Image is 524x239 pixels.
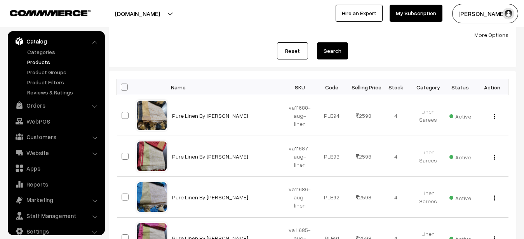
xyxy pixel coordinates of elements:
[452,4,518,23] button: [PERSON_NAME]
[380,79,412,95] th: Stock
[25,68,102,76] a: Product Groups
[172,194,248,201] a: Pure Linen By [PERSON_NAME]
[444,79,476,95] th: Status
[348,95,380,136] td: 2598
[284,95,316,136] td: va11688-aug-linen
[25,58,102,66] a: Products
[380,95,412,136] td: 4
[380,177,412,218] td: 4
[284,136,316,177] td: va11687-aug-linen
[10,224,102,238] a: Settings
[10,130,102,144] a: Customers
[10,34,102,48] a: Catalog
[10,177,102,191] a: Reports
[10,146,102,160] a: Website
[348,79,380,95] th: Selling Price
[412,79,444,95] th: Category
[316,95,348,136] td: PLB94
[494,155,495,160] img: Menu
[380,136,412,177] td: 4
[10,161,102,175] a: Apps
[316,177,348,218] td: PLB92
[25,88,102,96] a: Reviews & Ratings
[10,193,102,207] a: Marketing
[336,5,383,22] a: Hire an Expert
[284,79,316,95] th: SKU
[494,114,495,119] img: Menu
[25,48,102,56] a: Categories
[449,192,471,202] span: Active
[25,78,102,86] a: Product Filters
[412,177,444,218] td: Linen Sarees
[167,79,284,95] th: Name
[88,4,187,23] button: [DOMAIN_NAME]
[494,195,495,201] img: Menu
[348,136,380,177] td: 2598
[474,31,508,38] a: More Options
[10,8,78,17] a: COMMMERCE
[316,79,348,95] th: Code
[449,151,471,161] span: Active
[10,98,102,112] a: Orders
[172,153,248,160] a: Pure Linen By [PERSON_NAME]
[316,136,348,177] td: PLB93
[412,95,444,136] td: Linen Sarees
[476,79,508,95] th: Action
[503,8,514,19] img: user
[449,110,471,120] span: Active
[172,112,248,119] a: Pure Linen By [PERSON_NAME]
[10,10,91,16] img: COMMMERCE
[348,177,380,218] td: 2598
[277,42,308,59] a: Reset
[10,114,102,128] a: WebPOS
[284,177,316,218] td: va11686-aug-linen
[317,42,348,59] button: Search
[10,209,102,223] a: Staff Management
[412,136,444,177] td: Linen Sarees
[390,5,442,22] a: My Subscription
